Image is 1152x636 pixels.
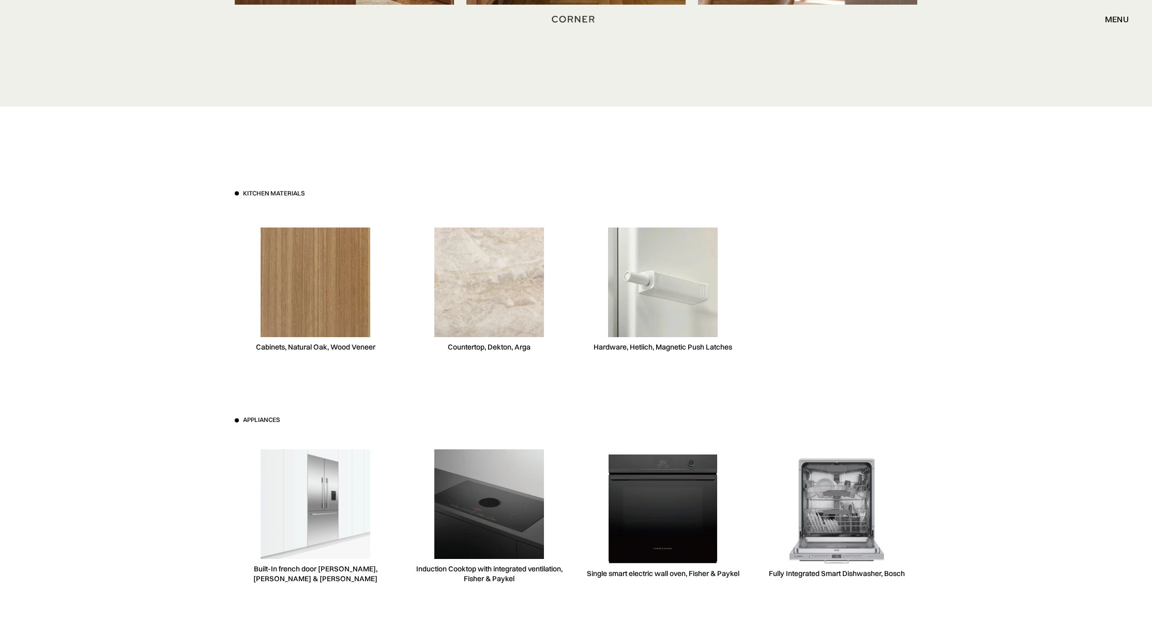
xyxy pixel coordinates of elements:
[235,564,396,584] div: Built-In french door [PERSON_NAME], [PERSON_NAME] & [PERSON_NAME]
[243,416,280,425] h3: Appliances
[408,564,570,584] div: Induction Cooktop with integrated ventilation, Fisher & Paykel
[448,342,530,352] div: Countertop, Dekton, Arga
[528,12,624,26] a: home
[1105,15,1129,23] div: menu
[1095,10,1129,28] div: menu
[769,569,905,579] div: Fully Integrated Smart Dishwasher, Bosch
[243,189,305,198] h3: Kitchen materials
[594,342,732,352] div: Hardware, Hetiich, Magnetic Push Latches
[256,342,375,352] div: Cabinets, Natural Oak, Wood Veneer
[587,569,739,579] div: Single smart electric wall oven, Fisher & Paykel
